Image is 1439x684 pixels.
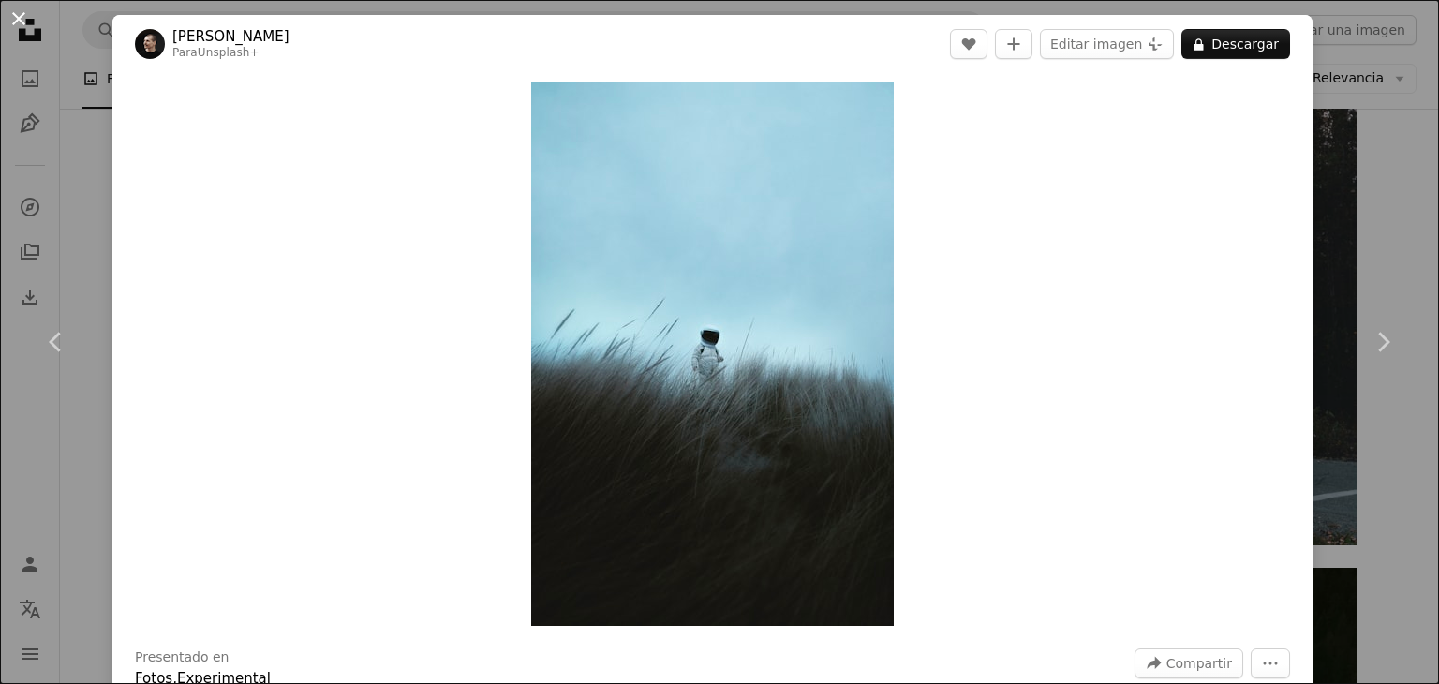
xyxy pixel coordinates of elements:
[1040,29,1174,59] button: Editar imagen
[198,46,260,59] a: Unsplash+
[1135,648,1243,678] button: Compartir esta imagen
[995,29,1032,59] button: Añade a la colección
[1166,649,1232,677] span: Compartir
[172,27,289,46] a: [PERSON_NAME]
[135,29,165,59] img: Ve al perfil de Joshua Earle
[172,46,289,61] div: Para
[1181,29,1290,59] button: Descargar
[531,82,894,626] button: Ampliar en esta imagen
[531,82,894,626] img: una persona parada en un campo con un sombrero en la cabeza
[135,648,230,667] h3: Presentado en
[1251,648,1290,678] button: Más acciones
[950,29,987,59] button: Me gusta
[1327,252,1439,432] a: Siguiente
